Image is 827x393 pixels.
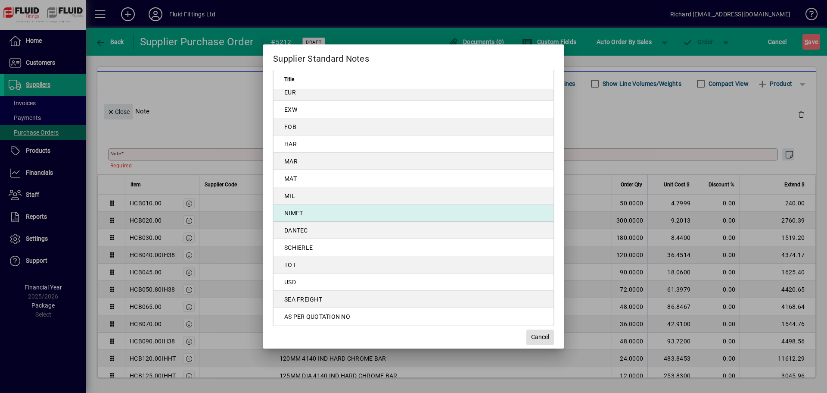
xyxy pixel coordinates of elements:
td: HAR [274,135,553,153]
td: MIL [274,187,553,204]
td: EUR [274,84,553,101]
h2: Supplier Standard Notes [263,44,564,69]
button: Cancel [526,330,554,345]
td: TOT [274,256,553,274]
td: AS PER QUOTATION NO [274,308,553,325]
td: SCHIERLE [274,239,553,256]
span: Cancel [531,333,549,342]
td: USD [274,274,553,291]
span: Title [284,75,294,84]
td: NIMET [274,204,553,222]
td: EXW [274,101,553,118]
td: SEA FREIGHT [274,291,553,308]
td: MAR [274,153,553,170]
td: FOB [274,118,553,135]
td: DANTEC [274,222,553,239]
td: MAT [274,170,553,187]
